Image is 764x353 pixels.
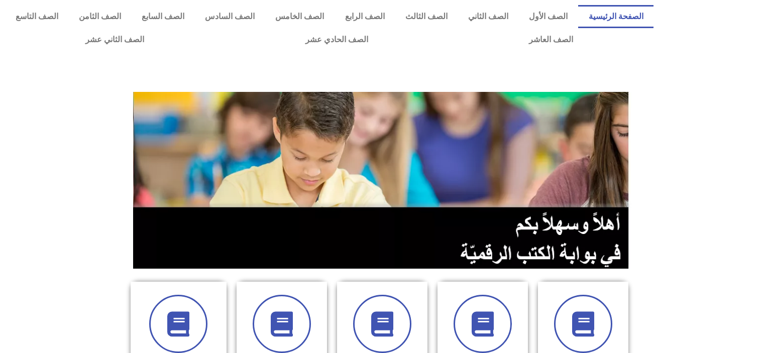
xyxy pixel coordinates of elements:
[519,5,578,28] a: الصف الأول
[195,5,265,28] a: الصف السادس
[5,5,68,28] a: الصف التاسع
[5,28,225,51] a: الصف الثاني عشر
[131,5,194,28] a: الصف السابع
[335,5,395,28] a: الصف الرابع
[458,5,518,28] a: الصف الثاني
[68,5,131,28] a: الصف الثامن
[395,5,458,28] a: الصف الثالث
[449,28,653,51] a: الصف العاشر
[265,5,335,28] a: الصف الخامس
[578,5,653,28] a: الصفحة الرئيسية
[225,28,448,51] a: الصف الحادي عشر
